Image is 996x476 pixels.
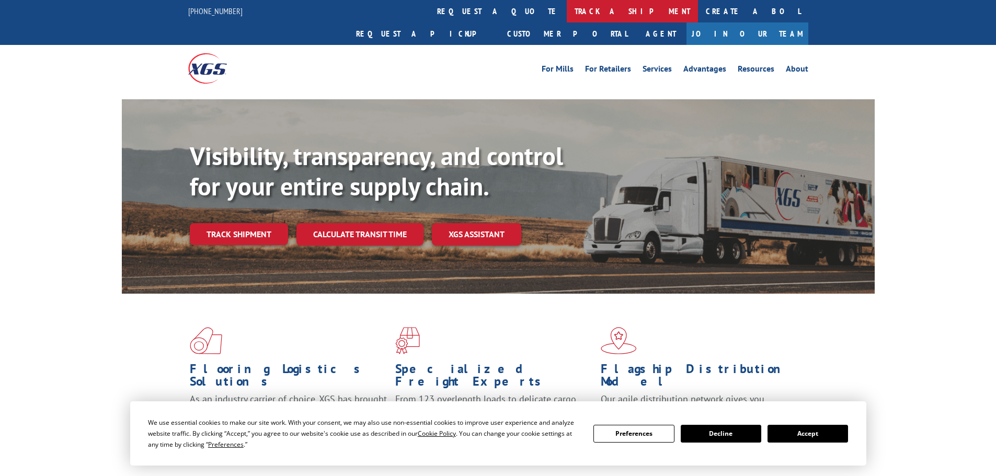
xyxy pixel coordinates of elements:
img: xgs-icon-focused-on-flooring-red [395,327,420,354]
a: Advantages [683,65,726,76]
button: Accept [768,425,848,443]
button: Decline [681,425,761,443]
a: Track shipment [190,223,288,245]
div: Cookie Consent Prompt [130,401,866,466]
img: xgs-icon-total-supply-chain-intelligence-red [190,327,222,354]
span: Our agile distribution network gives you nationwide inventory management on demand. [601,393,793,417]
span: As an industry carrier of choice, XGS has brought innovation and dedication to flooring logistics... [190,393,387,430]
a: For Retailers [585,65,631,76]
a: Request a pickup [348,22,499,45]
a: Agent [635,22,686,45]
span: Preferences [208,440,244,449]
span: Cookie Policy [418,429,456,438]
b: Visibility, transparency, and control for your entire supply chain. [190,140,563,202]
p: From 123 overlength loads to delicate cargo, our experienced staff knows the best way to move you... [395,393,593,439]
a: For Mills [542,65,574,76]
div: We use essential cookies to make our site work. With your consent, we may also use non-essential ... [148,417,581,450]
a: Services [643,65,672,76]
h1: Flooring Logistics Solutions [190,363,387,393]
h1: Specialized Freight Experts [395,363,593,393]
button: Preferences [593,425,674,443]
a: Customer Portal [499,22,635,45]
a: Calculate transit time [296,223,423,246]
a: [PHONE_NUMBER] [188,6,243,16]
a: Resources [738,65,774,76]
a: Join Our Team [686,22,808,45]
a: XGS ASSISTANT [432,223,521,246]
h1: Flagship Distribution Model [601,363,798,393]
a: About [786,65,808,76]
img: xgs-icon-flagship-distribution-model-red [601,327,637,354]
